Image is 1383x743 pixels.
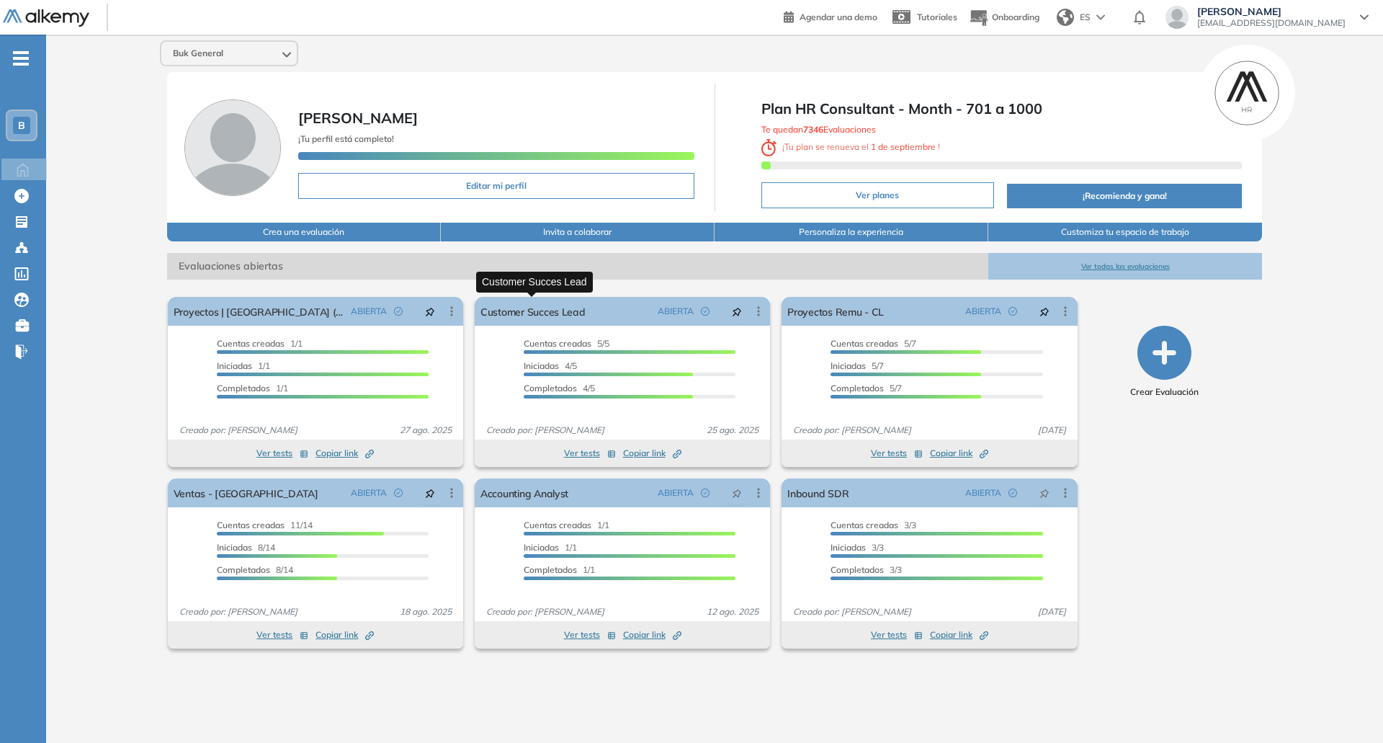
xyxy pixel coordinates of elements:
span: 4/5 [524,383,595,393]
span: [PERSON_NAME] [1197,6,1346,17]
span: 5/7 [831,360,884,371]
button: Customiza tu espacio de trabajo [988,223,1262,241]
b: 1 de septiembre [869,141,938,152]
span: Cuentas creadas [831,520,898,530]
span: Completados [831,564,884,575]
span: Copiar link [930,628,988,641]
a: Agendar una demo [784,7,877,25]
span: Iniciadas [217,360,252,371]
button: Ver tests [871,447,923,460]
img: Foto de perfil [184,99,281,196]
a: Proyectos Remu - CL [787,297,884,326]
button: ¡Recomienda y gana! [1007,184,1243,208]
span: Creado por: [PERSON_NAME] [787,424,917,437]
b: 7346 [803,124,823,135]
button: pushpin [414,481,446,504]
button: Copiar link [623,628,681,641]
span: ES [1080,11,1091,24]
span: pushpin [1039,306,1049,317]
span: pushpin [425,306,435,317]
span: Iniciadas [831,360,866,371]
span: ABIERTA [965,305,1001,318]
button: Ver tests [256,628,308,641]
span: Te quedan Evaluaciones [761,124,876,135]
button: Copiar link [315,447,374,460]
button: pushpin [1029,300,1060,323]
button: pushpin [721,481,753,504]
span: Creado por: [PERSON_NAME] [480,605,610,618]
span: 3/3 [831,542,884,553]
span: 1/1 [524,520,609,530]
a: Accounting Analyst [480,479,568,507]
span: check-circle [394,489,403,497]
span: Completados [217,564,270,575]
button: Ver tests [564,628,616,641]
span: check-circle [701,489,710,497]
span: check-circle [1008,489,1017,497]
button: Invita a colaborar [441,223,715,241]
button: Copiar link [315,628,374,641]
span: 27 ago. 2025 [394,424,457,437]
span: pushpin [732,306,742,317]
button: Copiar link [930,447,988,460]
span: Plan HR Consultant - Month - 701 a 1000 [761,98,1243,120]
span: Iniciadas [217,542,252,553]
button: Crea una evaluación [167,223,441,241]
span: ¡ Tu plan se renueva el ! [761,141,941,152]
span: 25 ago. 2025 [701,424,764,437]
span: Iniciadas [524,542,559,553]
span: Cuentas creadas [524,520,591,530]
button: Ver tests [871,628,923,641]
span: 1/1 [524,564,595,575]
button: Editar mi perfil [298,173,694,199]
span: ABIERTA [965,486,1001,499]
span: 11/14 [217,520,313,530]
span: 4/5 [524,360,577,371]
span: 3/3 [831,564,902,575]
span: Evaluaciones abiertas [167,253,988,280]
span: Cuentas creadas [524,338,591,349]
span: Cuentas creadas [217,338,285,349]
span: Agendar una demo [800,12,877,22]
img: clock-svg [761,139,777,156]
span: Completados [831,383,884,393]
span: 5/7 [831,383,902,393]
span: 1/1 [524,542,577,553]
a: Customer Succes Lead [480,297,586,326]
span: 8/14 [217,542,275,553]
span: pushpin [732,487,742,499]
a: Proyectos | [GEOGRAPHIC_DATA] (Nueva) [174,297,345,326]
img: arrow [1096,14,1105,20]
span: 3/3 [831,520,916,530]
span: Buk General [173,48,223,59]
span: Creado por: [PERSON_NAME] [787,605,917,618]
span: ¡Tu perfil está completo! [298,133,394,144]
span: 18 ago. 2025 [394,605,457,618]
span: Iniciadas [831,542,866,553]
span: 1/1 [217,383,288,393]
span: check-circle [701,307,710,316]
span: ABIERTA [658,486,694,499]
span: pushpin [1039,487,1049,499]
span: Completados [524,564,577,575]
span: [DATE] [1032,424,1072,437]
button: Ver tests [256,447,308,460]
span: Copiar link [623,447,681,460]
span: ABIERTA [658,305,694,318]
span: B [18,120,25,131]
span: 5/7 [831,338,916,349]
span: Creado por: [PERSON_NAME] [480,424,610,437]
span: 5/5 [524,338,609,349]
span: 1/1 [217,338,303,349]
span: Completados [217,383,270,393]
i: - [13,57,29,60]
button: pushpin [721,300,753,323]
span: [EMAIL_ADDRESS][DOMAIN_NAME] [1197,17,1346,29]
button: Ver planes [761,182,994,208]
button: pushpin [1029,481,1060,504]
span: Iniciadas [524,360,559,371]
